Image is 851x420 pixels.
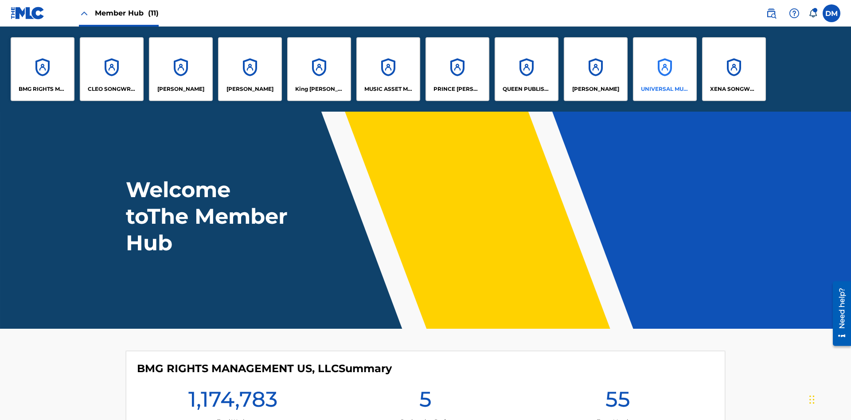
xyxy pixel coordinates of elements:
div: Help [785,4,803,22]
a: AccountsBMG RIGHTS MANAGEMENT US, LLC [11,37,74,101]
p: EYAMA MCSINGER [226,85,273,93]
h4: BMG RIGHTS MANAGEMENT US, LLC [137,362,392,375]
a: AccountsXENA SONGWRITER [702,37,766,101]
p: CLEO SONGWRITER [88,85,136,93]
h1: 1,174,783 [188,386,277,418]
p: UNIVERSAL MUSIC PUB GROUP [641,85,689,93]
div: User Menu [823,4,840,22]
h1: 55 [605,386,630,418]
a: Public Search [762,4,780,22]
h1: Welcome to The Member Hub [126,176,292,256]
h1: 5 [419,386,432,418]
img: help [789,8,800,19]
p: ELVIS COSTELLO [157,85,204,93]
a: AccountsMUSIC ASSET MANAGEMENT (MAM) [356,37,420,101]
div: Notifications [808,9,817,18]
div: Drag [809,386,815,413]
a: Accounts[PERSON_NAME] [564,37,628,101]
p: XENA SONGWRITER [710,85,758,93]
iframe: Resource Center [826,278,851,350]
a: AccountsQUEEN PUBLISHA [495,37,558,101]
a: AccountsUNIVERSAL MUSIC PUB GROUP [633,37,697,101]
p: MUSIC ASSET MANAGEMENT (MAM) [364,85,413,93]
span: (11) [148,9,159,17]
a: Accounts[PERSON_NAME] [218,37,282,101]
p: BMG RIGHTS MANAGEMENT US, LLC [19,85,67,93]
a: Accounts[PERSON_NAME] [149,37,213,101]
p: RONALD MCTESTERSON [572,85,619,93]
img: search [766,8,777,19]
img: Close [79,8,90,19]
a: AccountsCLEO SONGWRITER [80,37,144,101]
span: Member Hub [95,8,159,18]
iframe: Chat Widget [807,377,851,420]
img: MLC Logo [11,7,45,19]
p: King McTesterson [295,85,344,93]
p: PRINCE MCTESTERSON [433,85,482,93]
p: QUEEN PUBLISHA [503,85,551,93]
a: AccountsPRINCE [PERSON_NAME] [425,37,489,101]
a: AccountsKing [PERSON_NAME] [287,37,351,101]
